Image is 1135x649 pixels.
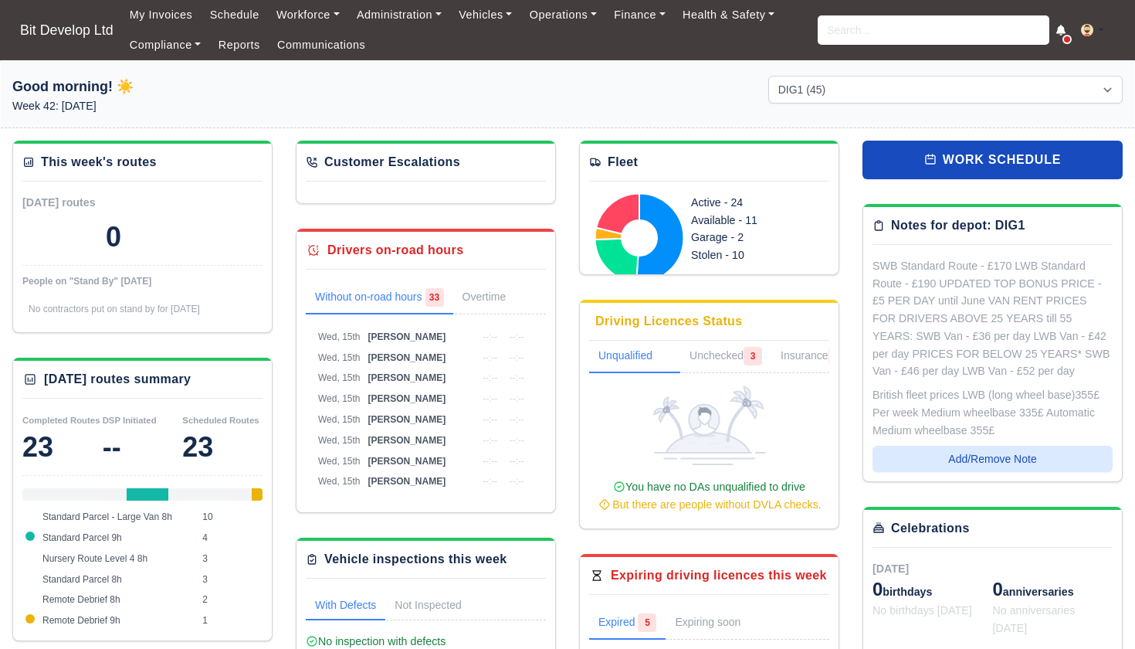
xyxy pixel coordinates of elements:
[483,372,497,383] span: --:--
[510,456,524,467] span: --:--
[483,352,497,363] span: --:--
[306,591,385,620] a: With Defects
[483,393,497,404] span: --:--
[42,511,172,522] span: Standard Parcel - Large Van 8h
[691,212,811,229] div: Available - 11
[12,15,121,46] a: Bit Develop Ltd
[318,414,360,425] span: Wed, 15th
[231,488,252,501] div: Remote Debrief 8h
[306,282,453,314] a: Without on-road hours
[483,456,497,467] span: --:--
[611,566,827,585] div: Expiring driving licences this week
[269,30,374,60] a: Communications
[168,488,199,501] div: Nursery Route Level 4 8h
[318,393,360,404] span: Wed, 15th
[589,607,666,640] a: Expired
[595,312,743,331] div: Driving Licences Status
[368,331,446,342] span: [PERSON_NAME]
[127,488,168,501] div: Standard Parcel 9h
[483,331,497,342] span: --:--
[252,488,262,501] div: Remote Debrief 9h
[22,488,127,501] div: Standard Parcel - Large Van 8h
[510,372,524,383] span: --:--
[368,435,446,446] span: [PERSON_NAME]
[103,416,157,425] small: DSP Initiated
[324,153,460,172] div: Customer Escalations
[872,577,993,602] div: birthdays
[318,352,360,363] span: Wed, 15th
[22,416,100,425] small: Completed Routes
[771,341,855,373] a: Insurance
[510,352,524,363] span: --:--
[318,331,360,342] span: Wed, 15th
[638,613,656,632] span: 5
[483,476,497,487] span: --:--
[872,562,909,575] span: [DATE]
[872,579,883,600] span: 0
[368,393,446,404] span: [PERSON_NAME]
[41,153,157,172] div: This week's routes
[182,416,259,425] small: Scheduled Routes
[510,476,524,487] span: --:--
[368,414,446,425] span: [PERSON_NAME]
[198,549,263,569] td: 3
[198,507,263,528] td: 10
[385,591,470,620] a: Not Inspected
[29,304,200,314] span: No contractors put on stand by for [DATE]
[22,275,263,287] div: People on "Stand By" [DATE]
[368,456,446,467] span: [PERSON_NAME]
[891,519,970,538] div: Celebrations
[691,246,811,264] div: Stolen - 10
[691,229,811,246] div: Garage - 2
[198,610,263,631] td: 1
[318,435,360,446] span: Wed, 15th
[324,550,507,569] div: Vehicle inspections this week
[306,635,446,647] span: No inspection with defects
[327,241,463,260] div: Drivers on-road hours
[318,456,360,467] span: Wed, 15th
[368,476,446,487] span: [PERSON_NAME]
[42,532,122,543] span: Standard Parcel 9h
[744,347,762,365] span: 3
[862,141,1123,179] a: work schedule
[510,435,524,446] span: --:--
[182,432,263,463] div: 23
[42,594,120,605] span: Remote Debrief 8h
[872,446,1113,472] button: Add/Remove Note
[993,604,1076,634] span: No anniversaries [DATE]
[680,341,771,373] a: Unchecked
[22,194,143,212] div: [DATE] routes
[198,569,263,590] td: 3
[198,590,263,610] td: 2
[872,386,1113,439] div: British fleet prices LWB (long wheel base)355£ Per week Medium wheelbase 335£ Automatic Medium wh...
[872,257,1113,380] div: SWB Standard Route - £170 LWB Standard Route - £190 UPDATED TOP BONUS PRICE - £5 PER DAY until Ju...
[993,579,1003,600] span: 0
[318,372,360,383] span: Wed, 15th
[666,607,771,640] a: Expiring soon
[12,97,367,115] p: Week 42: [DATE]
[595,496,823,514] div: But there are people without DVLA checks.
[368,372,446,383] span: [PERSON_NAME]
[818,15,1049,45] input: Search...
[318,476,360,487] span: Wed, 15th
[22,432,103,463] div: 23
[12,76,367,97] h1: Good morning! ☀️
[872,604,972,617] span: No birthdays [DATE]
[510,414,524,425] span: --:--
[425,288,444,307] span: 33
[589,341,680,373] a: Unqualified
[106,222,121,253] div: 0
[510,331,524,342] span: --:--
[210,30,269,60] a: Reports
[368,352,446,363] span: [PERSON_NAME]
[1058,575,1135,649] iframe: Chat Widget
[103,432,183,463] div: --
[608,153,638,172] div: Fleet
[121,30,210,60] a: Compliance
[483,435,497,446] span: --:--
[483,414,497,425] span: --:--
[691,194,811,212] div: Active - 24
[453,282,537,314] a: Overtime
